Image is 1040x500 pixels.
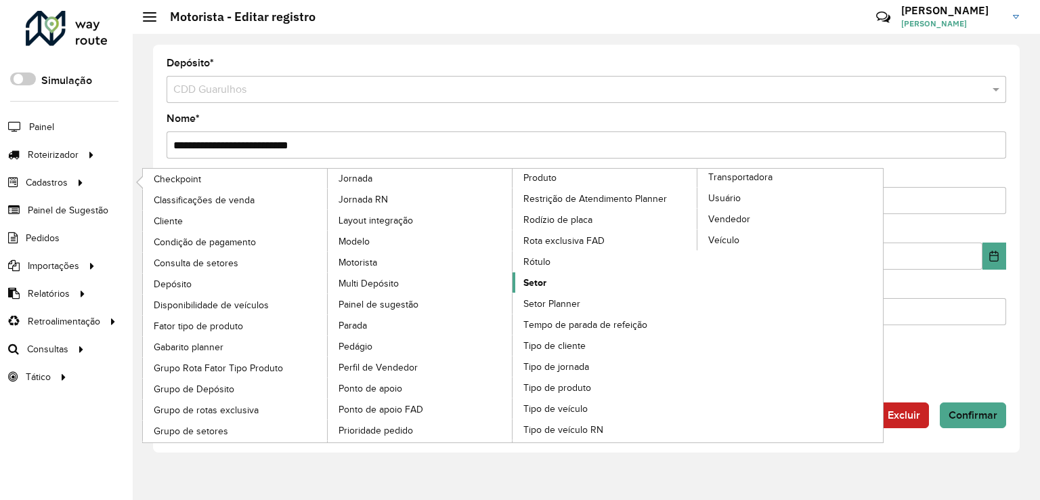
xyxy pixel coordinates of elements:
span: Modelo [339,234,370,249]
a: Tipo de jornada [513,356,698,377]
a: Perfil de Vendedor [328,357,513,377]
span: Layout integração [339,213,413,228]
a: Fator tipo de produto [143,316,328,336]
span: Tipo de veículo [523,402,588,416]
span: Painel [29,120,54,134]
label: Nome [167,110,200,127]
a: Tipo de veículo [513,398,698,419]
span: Excluir [888,409,920,421]
a: Disponibilidade de veículos [143,295,328,315]
span: Fator tipo de produto [154,319,243,333]
a: Grupo Rota Fator Tipo Produto [143,358,328,378]
h2: Motorista - Editar registro [156,9,316,24]
a: Usuário [697,188,883,208]
span: Grupo de Depósito [154,382,234,396]
a: Layout integração [328,210,513,230]
a: Classificações de venda [143,190,328,210]
span: Ponto de apoio [339,381,402,396]
a: Checkpoint [143,169,328,189]
span: Pedidos [26,231,60,245]
a: Produto [328,169,698,442]
a: Tipo de veículo RN [513,419,698,440]
span: Consulta de setores [154,256,238,270]
a: Cliente [143,211,328,231]
span: Perfil de Vendedor [339,360,418,375]
a: Rodízio de placa [513,209,698,230]
span: Tipo de jornada [523,360,589,374]
a: Contato Rápido [869,3,898,32]
span: Pedágio [339,339,372,354]
a: Modelo [328,231,513,251]
a: Tipo de cliente [513,335,698,356]
a: Painel de sugestão [328,294,513,314]
span: Gabarito planner [154,340,223,354]
h3: [PERSON_NAME] [901,4,1003,17]
span: Produto [523,171,557,185]
a: Prioridade pedido [328,420,513,440]
span: Vendedor [708,212,750,226]
span: Rota exclusiva FAD [523,234,605,248]
a: Pedágio [328,336,513,356]
span: Restrição de Atendimento Planner [523,192,667,206]
span: [PERSON_NAME] [901,18,1003,30]
a: Setor [513,272,698,293]
span: Confirmar [949,409,997,421]
a: Tempo de parada de refeição [513,314,698,335]
span: Checkpoint [154,172,201,186]
a: Veículo [697,230,883,250]
a: Gabarito planner [143,337,328,357]
span: Jornada RN [339,192,388,207]
span: Condição de pagamento [154,235,256,249]
span: Classificações de venda [154,193,255,207]
span: Rodízio de placa [523,213,592,227]
label: Simulação [41,72,92,89]
a: Jornada [143,169,513,442]
span: Transportadora [708,170,773,184]
a: Transportadora [513,169,883,442]
a: Grupo de rotas exclusiva [143,400,328,420]
label: Depósito [167,55,214,71]
a: Motorista [328,252,513,272]
a: Jornada RN [328,189,513,209]
a: Rota exclusiva FAD [513,230,698,251]
a: Tipo de produto [513,377,698,398]
span: Tipo de veículo RN [523,423,603,437]
button: Excluir [879,402,929,428]
span: Setor Planner [523,297,580,311]
span: Rótulo [523,255,550,269]
span: Importações [28,259,79,273]
span: Retroalimentação [28,314,100,329]
a: Grupo de setores [143,421,328,441]
span: Parada [339,318,367,333]
a: Ponto de apoio [328,378,513,398]
a: Condição de pagamento [143,232,328,252]
span: Depósito [154,277,192,291]
span: Painel de sugestão [339,297,418,312]
a: Depósito [143,274,328,294]
span: Cliente [154,214,183,228]
span: Veículo [708,233,739,247]
span: Ponto de apoio FAD [339,402,423,417]
span: Motorista [339,255,377,270]
span: Usuário [708,191,741,205]
a: Setor Planner [513,293,698,314]
span: Multi Depósito [339,276,399,291]
span: Cadastros [26,175,68,190]
a: Ponto de apoio FAD [328,399,513,419]
label: Código [167,166,201,182]
a: Grupo de Depósito [143,379,328,399]
span: Setor [523,276,546,290]
a: Rótulo [513,251,698,272]
a: Consulta de setores [143,253,328,273]
a: Vendedor [697,209,883,229]
span: Grupo Rota Fator Tipo Produto [154,361,283,375]
span: Tático [26,370,51,384]
button: Confirmar [940,402,1006,428]
span: Tempo de parada de refeição [523,318,647,332]
span: Jornada [339,171,372,186]
span: Prioridade pedido [339,423,413,438]
a: Parada [328,315,513,335]
span: Grupo de setores [154,424,228,438]
span: Relatórios [28,287,70,301]
span: Tipo de cliente [523,339,586,353]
